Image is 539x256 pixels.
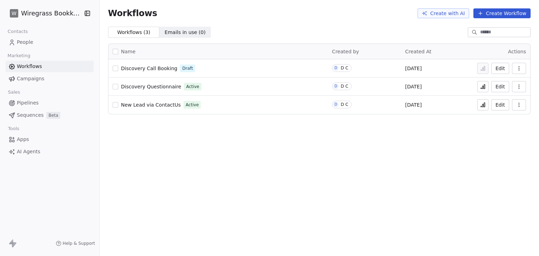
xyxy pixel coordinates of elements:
[46,112,60,119] span: Beta
[5,50,33,61] span: Marketing
[405,49,432,54] span: Created At
[17,136,29,143] span: Apps
[12,10,16,17] span: W
[5,87,23,97] span: Sales
[121,102,181,108] span: New Lead via ContactUs
[108,8,157,18] span: Workflows
[17,63,42,70] span: Workflows
[491,63,509,74] button: Edit
[63,241,95,246] span: Help & Support
[473,8,531,18] button: Create Workflow
[165,29,206,36] span: Emails in use ( 0 )
[341,102,348,107] div: D C
[332,49,359,54] span: Created by
[17,75,44,82] span: Campaigns
[491,99,509,110] button: Edit
[6,146,94,157] a: AI Agents
[17,148,40,155] span: AI Agents
[121,65,178,72] a: Discovery Call Booking
[121,83,181,90] a: Discovery Questionnaire
[334,83,337,89] div: D
[341,84,348,89] div: D C
[121,48,135,55] span: Name
[334,102,337,107] div: D
[21,9,81,18] span: Wiregrass Bookkeeping
[405,83,422,90] span: [DATE]
[405,65,422,72] span: [DATE]
[17,99,39,107] span: Pipelines
[5,123,22,134] span: Tools
[121,66,178,71] span: Discovery Call Booking
[6,109,94,121] a: SequencesBeta
[121,84,181,89] span: Discovery Questionnaire
[405,101,422,108] span: [DATE]
[491,81,509,92] button: Edit
[6,97,94,109] a: Pipelines
[5,26,31,37] span: Contacts
[341,66,348,70] div: D C
[6,73,94,85] a: Campaigns
[182,65,193,72] span: Draft
[334,65,337,71] div: D
[186,83,199,90] span: Active
[17,112,44,119] span: Sequences
[6,36,94,48] a: People
[508,49,526,54] span: Actions
[56,241,95,246] a: Help & Support
[6,134,94,145] a: Apps
[17,39,33,46] span: People
[121,101,181,108] a: New Lead via ContactUs
[418,8,469,18] button: Create with AI
[8,7,79,19] button: WWiregrass Bookkeeping
[186,102,199,108] span: Active
[6,61,94,72] a: Workflows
